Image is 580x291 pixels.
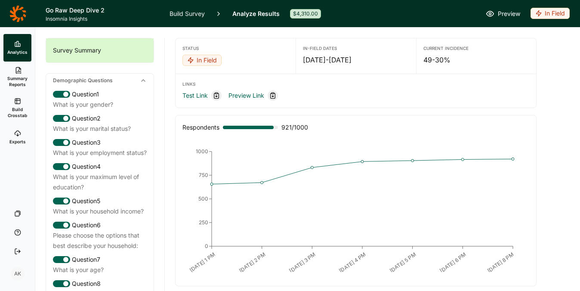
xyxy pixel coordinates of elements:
[53,254,147,265] div: Question 7
[338,251,367,274] text: [DATE] 4 PM
[46,5,159,15] h1: Go Raw Deep Dive 2
[182,81,529,87] div: Links
[182,55,222,66] div: In Field
[182,45,289,51] div: Status
[9,139,26,145] span: Exports
[7,49,28,55] span: Analytics
[53,220,147,230] div: Question 6
[531,8,570,20] button: In Field
[438,251,467,274] text: [DATE] 6 PM
[199,219,208,226] tspan: 250
[53,265,147,275] div: What is your age?
[53,89,147,99] div: Question 1
[303,55,409,65] div: [DATE] - [DATE]
[53,161,147,172] div: Question 4
[486,9,520,19] a: Preview
[53,230,147,251] div: Please choose the options that best describe your household:
[188,251,216,273] text: [DATE] 1 PM
[53,196,147,206] div: Question 5
[53,148,147,158] div: What is your employment status?
[182,90,208,101] a: Test Link
[198,195,208,202] tspan: 500
[281,122,308,133] span: 921 / 1000
[182,122,219,133] div: Respondents
[211,90,222,101] div: Copy link
[228,90,264,101] a: Preview Link
[423,55,529,65] div: 49-30%
[3,34,31,62] a: Analytics
[53,124,147,134] div: What is your marital status?
[53,206,147,217] div: What is your household income?
[3,124,31,151] a: Exports
[53,137,147,148] div: Question 3
[238,251,267,274] text: [DATE] 2 PM
[182,55,222,67] button: In Field
[498,9,520,19] span: Preview
[486,251,515,274] text: [DATE] 8 PM
[268,90,278,101] div: Copy link
[46,74,154,87] div: Demographic Questions
[290,9,321,19] div: $4,310.00
[53,99,147,110] div: What is your gender?
[199,172,208,178] tspan: 750
[3,93,31,124] a: Build Crosstab
[7,75,28,87] span: Summary Reports
[288,251,317,274] text: [DATE] 3 PM
[531,8,570,19] div: In Field
[196,148,208,155] tspan: 1000
[3,62,31,93] a: Summary Reports
[389,251,417,274] text: [DATE] 5 PM
[53,172,147,192] div: What is your maximum level of education?
[53,279,147,289] div: Question 8
[11,267,25,281] div: AK
[205,243,208,249] tspan: 0
[46,38,154,62] div: Survey Summary
[46,15,159,22] span: Insomnia Insights
[7,106,28,118] span: Build Crosstab
[423,45,529,51] div: Current Incidence
[53,113,147,124] div: Question 2
[303,45,409,51] div: In-Field Dates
